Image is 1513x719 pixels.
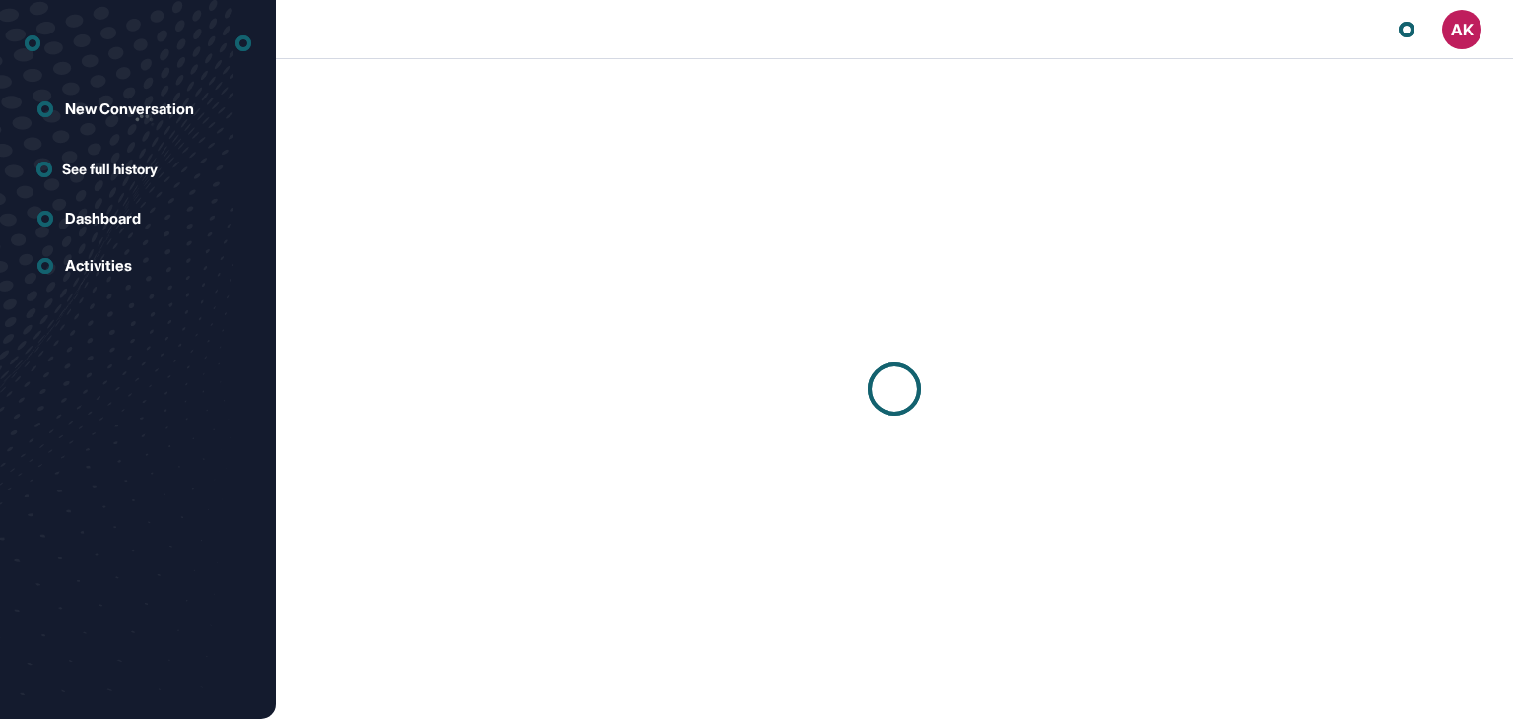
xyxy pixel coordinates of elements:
button: AK [1442,10,1481,49]
div: Dashboard [65,210,141,228]
div: Activities [65,257,132,275]
a: See full history [36,159,251,179]
div: New Conversation [65,100,194,118]
a: New Conversation [25,90,251,129]
a: Activities [25,246,251,286]
a: Dashboard [25,199,251,238]
div: entrapeer-logo [25,28,40,59]
span: See full history [62,159,158,179]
